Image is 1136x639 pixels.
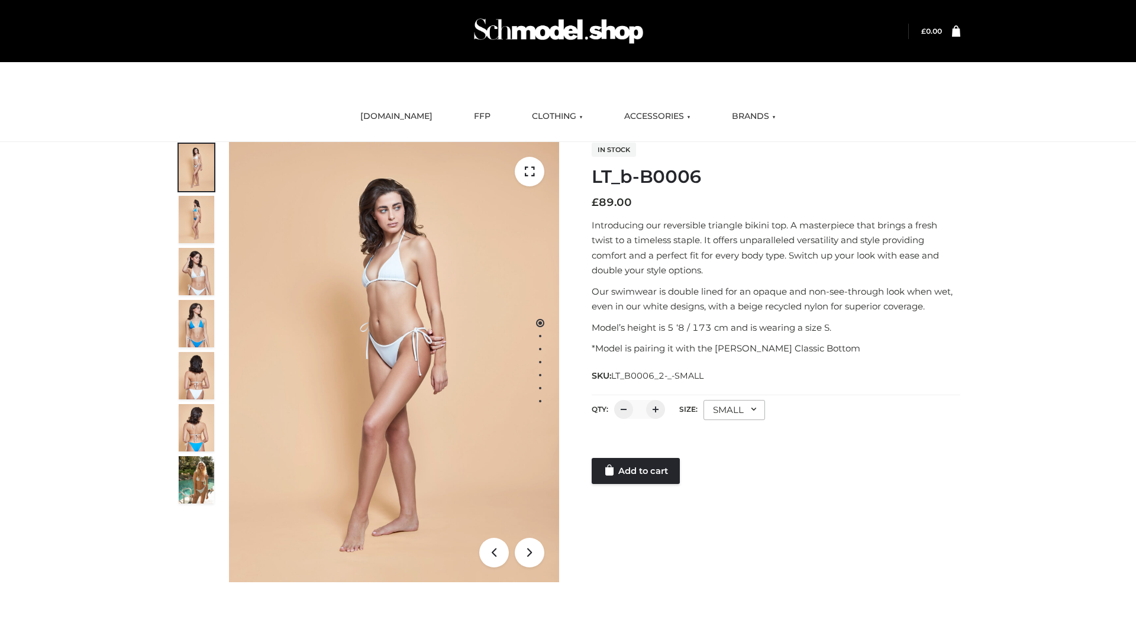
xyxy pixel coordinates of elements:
[592,458,680,484] a: Add to cart
[592,143,636,157] span: In stock
[179,144,214,191] img: ArielClassicBikiniTop_CloudNine_AzureSky_OW114ECO_1-scaled.jpg
[921,27,926,35] span: £
[592,284,960,314] p: Our swimwear is double lined for an opaque and non-see-through look when wet, even in our white d...
[592,196,599,209] span: £
[592,196,632,209] bdi: 89.00
[351,104,441,130] a: [DOMAIN_NAME]
[615,104,699,130] a: ACCESSORIES
[179,456,214,504] img: Arieltop_CloudNine_AzureSky2.jpg
[179,248,214,295] img: ArielClassicBikiniTop_CloudNine_AzureSky_OW114ECO_3-scaled.jpg
[179,352,214,399] img: ArielClassicBikiniTop_CloudNine_AzureSky_OW114ECO_7-scaled.jpg
[592,341,960,356] p: *Model is pairing it with the [PERSON_NAME] Classic Bottom
[723,104,785,130] a: BRANDS
[229,142,559,582] img: ArielClassicBikiniTop_CloudNine_AzureSky_OW114ECO_1
[179,300,214,347] img: ArielClassicBikiniTop_CloudNine_AzureSky_OW114ECO_4-scaled.jpg
[921,27,942,35] bdi: 0.00
[592,405,608,414] label: QTY:
[592,218,960,278] p: Introducing our reversible triangle bikini top. A masterpiece that brings a fresh twist to a time...
[703,400,765,420] div: SMALL
[921,27,942,35] a: £0.00
[523,104,592,130] a: CLOTHING
[179,196,214,243] img: ArielClassicBikiniTop_CloudNine_AzureSky_OW114ECO_2-scaled.jpg
[592,369,705,383] span: SKU:
[470,8,647,54] img: Schmodel Admin 964
[179,404,214,451] img: ArielClassicBikiniTop_CloudNine_AzureSky_OW114ECO_8-scaled.jpg
[611,370,703,381] span: LT_B0006_2-_-SMALL
[679,405,698,414] label: Size:
[465,104,499,130] a: FFP
[592,166,960,188] h1: LT_b-B0006
[592,320,960,335] p: Model’s height is 5 ‘8 / 173 cm and is wearing a size S.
